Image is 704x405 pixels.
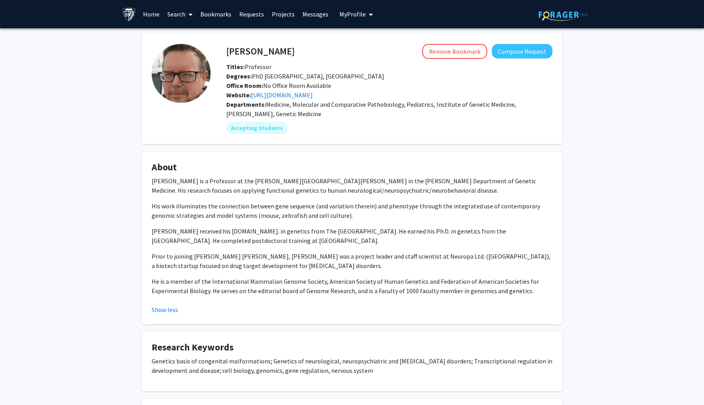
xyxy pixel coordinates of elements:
[122,7,136,21] img: Johns Hopkins University Logo
[226,72,384,80] span: PhD [GEOGRAPHIC_DATA], [GEOGRAPHIC_DATA]
[163,0,196,28] a: Search
[196,0,235,28] a: Bookmarks
[152,44,211,103] img: Profile Picture
[539,9,588,21] img: ForagerOne Logo
[492,44,552,58] button: Compose Request to Andy McCallion
[152,277,552,296] p: He is a member of the International Mammalian Genome Society, American Society of Human Genetics ...
[226,82,263,89] b: Office Room:
[152,162,552,173] h4: About
[226,44,295,58] h4: [PERSON_NAME]
[235,0,268,28] a: Requests
[226,63,245,71] b: Titles:
[226,82,331,89] span: No Office Room Available
[268,0,299,28] a: Projects
[152,226,552,245] p: [PERSON_NAME] received his [DOMAIN_NAME]. in genetics from The [GEOGRAPHIC_DATA]. He earned his P...
[226,122,288,134] mat-chip: Accepting Students
[6,370,33,399] iframe: Chat
[152,176,552,195] p: [PERSON_NAME] is a Professor at the [PERSON_NAME][GEOGRAPHIC_DATA][PERSON_NAME] in the [PERSON_NA...
[226,100,516,118] span: Medicine, Molecular and Comparative Pathobiology, Pediatrics, Institute of Genetic Medicine, [PER...
[422,44,487,59] button: Remove Bookmark
[339,10,366,18] span: My Profile
[226,63,271,71] span: Professor
[152,252,552,270] p: Prior to joining [PERSON_NAME] [PERSON_NAME], [PERSON_NAME] was a project leader and staff scient...
[299,0,332,28] a: Messages
[251,91,313,99] a: Opens in a new tab
[152,305,178,314] button: Show less
[226,72,252,80] b: Degrees:
[226,100,266,108] b: Departments:
[152,342,552,353] h4: Research Keywords
[226,91,251,99] b: Website:
[152,356,552,375] p: Genetics basis of congenital malformations; Genetics of neurological, neuropsychiatric and [MEDIC...
[139,0,163,28] a: Home
[152,201,552,220] p: His work illuminates the connection between gene sequence (and variation therein) and phenotype t...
